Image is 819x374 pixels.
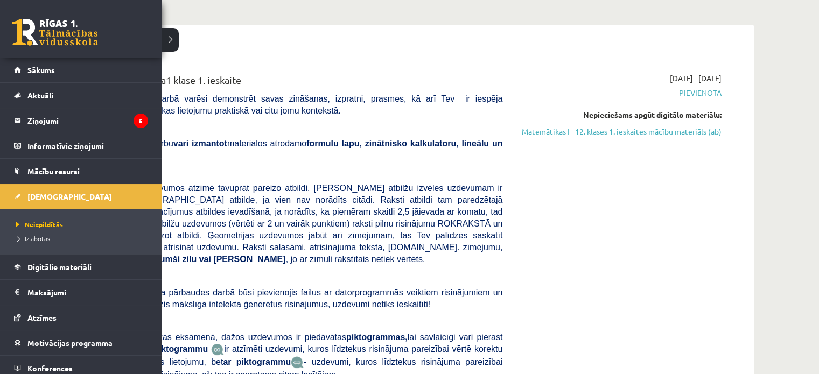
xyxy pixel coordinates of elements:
b: piktogrammas, [346,333,408,342]
a: Mācību resursi [14,159,148,184]
a: Ziņojumi5 [14,108,148,133]
span: Motivācijas programma [27,338,113,348]
img: wKvN42sLe3LLwAAAABJRU5ErkJggg== [291,356,304,369]
legend: Ziņojumi [27,108,148,133]
span: ir atzīmēti uzdevumi, kuros līdztekus risinājuma pareizībai vērtē korektu matemātikas valodas lie... [81,344,502,366]
a: Neizpildītās [13,220,151,229]
span: Sākums [27,65,55,75]
a: [DEMOGRAPHIC_DATA] [14,184,148,209]
a: Atzīmes [14,305,148,330]
span: Neizpildītās [13,220,63,229]
b: ar piktogrammu [223,357,291,366]
div: Nepieciešams apgūt digitālo materiālu: [519,109,722,121]
span: Aktuāli [27,90,53,100]
i: 5 [134,114,148,128]
span: Pievienota [519,87,722,98]
legend: Informatīvie ziņojumi [27,133,148,158]
a: Sākums [14,58,148,82]
a: Rīgas 1. Tālmācības vidusskola [12,19,98,46]
div: Matemātika JK 12.a1 klase 1. ieskaite [81,73,502,93]
b: vari izmantot [173,139,227,148]
a: Digitālie materiāli [14,255,148,279]
span: Veicot pārbaudes darbu materiālos atrodamo [81,139,502,160]
b: tumši zilu vai [PERSON_NAME] [157,255,285,264]
span: Digitālie materiāli [27,262,92,272]
span: Atbilžu izvēles uzdevumos atzīmē tavuprāt pareizo atbildi. [PERSON_NAME] atbilžu izvēles uzdevuma... [81,184,502,264]
span: Konferences [27,363,73,373]
a: Aktuāli [14,83,148,108]
span: , ja pārbaudes darbā būsi pievienojis failus ar datorprogrammās veiktiem risinājumiem un zīmējumi... [81,288,502,309]
span: Līdzīgi kā matemātikas eksāmenā, dažos uzdevumos ir piedāvātas lai savlaicīgi vari pierast pie to... [81,333,502,354]
a: Matemātikas I - 12. klases 1. ieskaites mācību materiāls (ab) [519,126,722,137]
a: Motivācijas programma [14,330,148,355]
legend: Maksājumi [27,280,148,305]
b: Ar piktogrammu [141,344,208,354]
a: Maksājumi [14,280,148,305]
span: [DEMOGRAPHIC_DATA] [27,192,112,201]
span: [DATE] - [DATE] [670,73,722,84]
a: Izlabotās [13,234,151,243]
span: Atzīmes [27,313,57,322]
span: Mācību resursi [27,166,80,176]
a: Informatīvie ziņojumi [14,133,148,158]
span: [PERSON_NAME] darbā varēsi demonstrēt savas zināšanas, izpratni, prasmes, kā arī Tev ir iespēja d... [81,94,502,115]
span: Izlabotās [13,234,50,243]
img: JfuEzvunn4EvwAAAAASUVORK5CYII= [211,343,224,356]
